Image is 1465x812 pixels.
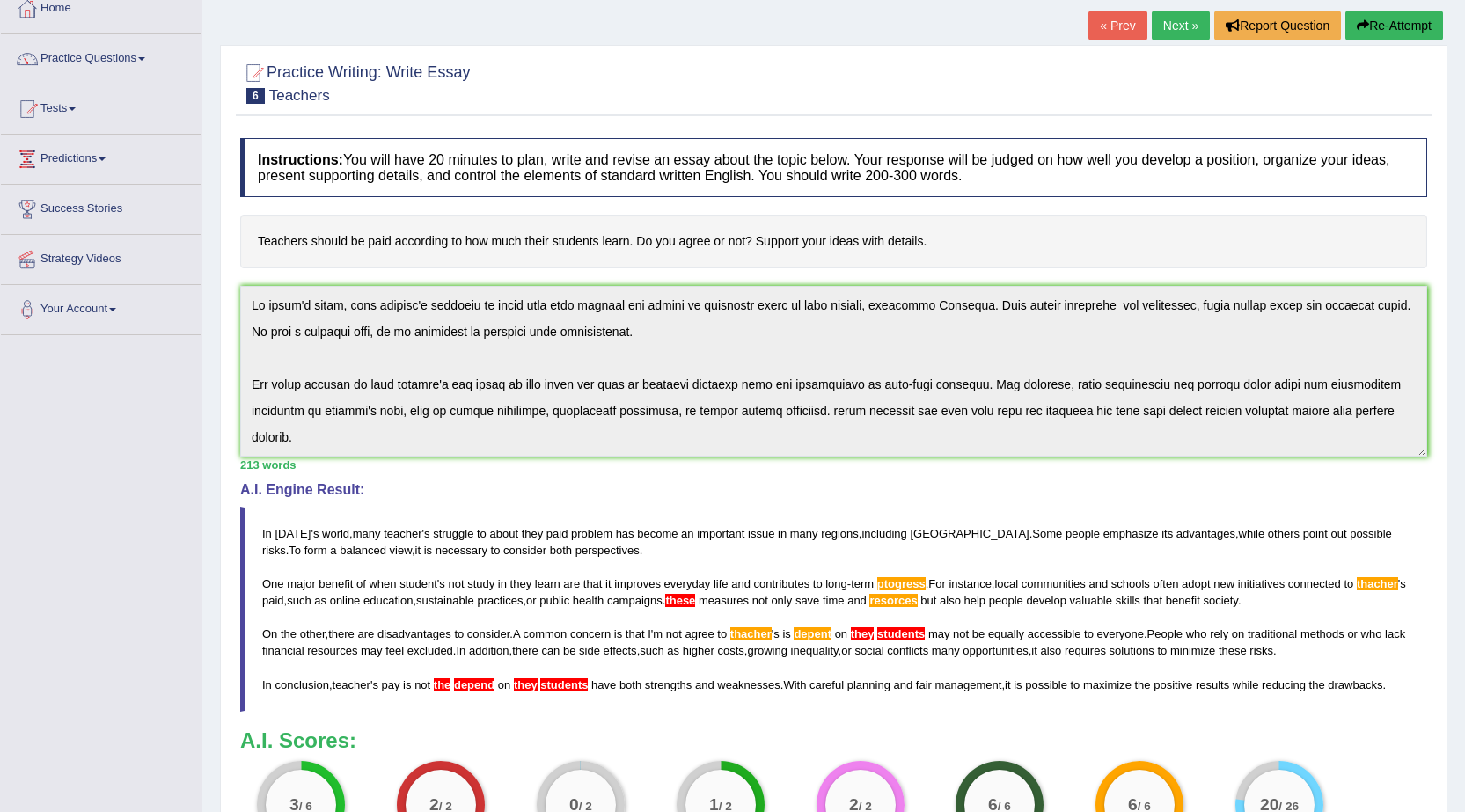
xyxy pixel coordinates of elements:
[1143,594,1162,607] span: that
[403,678,411,691] span: is
[570,627,611,640] span: concern
[328,627,355,640] span: there
[1219,644,1247,657] span: these
[262,627,277,640] span: On
[538,678,541,691] span: Do not use a noun immediately after the pronoun ‘they’. Use a verb or an adverb, or possibly some...
[240,507,1427,712] blockquote: ' , ' , . , . , . ' - . , ' , , , . . , . ' ' . . , , , , , . , ' . , .
[1350,527,1392,540] span: possible
[571,527,612,540] span: problem
[583,577,603,590] span: that
[916,678,932,691] span: fair
[377,627,451,640] span: disadvantages
[935,678,1002,691] span: management
[1288,577,1341,590] span: connected
[287,577,316,590] span: major
[666,627,682,640] span: not
[434,678,451,691] span: After ‘the’, the verb ‘depend’ doesn’t fit. Is ‘depend’ spelled correctly? If ‘depend’ is the fir...
[1239,527,1265,540] span: while
[498,577,507,590] span: in
[535,577,560,590] span: learn
[415,544,421,557] span: it
[1005,678,1011,691] span: it
[361,644,383,657] span: may
[731,577,751,590] span: and
[322,527,349,540] span: world
[1347,627,1358,640] span: or
[330,594,361,607] span: online
[1157,644,1167,657] span: to
[357,627,374,640] span: are
[894,678,913,691] span: and
[262,678,272,691] span: In
[563,644,575,657] span: be
[683,644,714,657] span: higher
[910,527,1029,540] span: [GEOGRAPHIC_DATA]
[714,577,729,590] span: life
[353,527,381,540] span: many
[454,627,464,640] span: to
[851,577,874,590] span: term
[526,594,537,607] span: or
[1084,627,1094,640] span: to
[390,544,412,557] span: view
[513,627,520,640] span: A
[607,594,663,607] span: campaigns
[813,577,823,590] span: to
[730,627,772,640] span: Possible spelling mistake found. (did you mean: teacher)
[575,544,640,557] span: perspectives
[614,577,661,590] span: improves
[333,678,370,691] span: teacher
[1116,594,1140,607] span: skills
[1238,577,1285,590] span: initiatives
[424,544,432,557] span: is
[1249,644,1273,657] span: risks
[1182,577,1211,590] span: adopt
[356,577,366,590] span: of
[456,644,465,657] span: In
[304,544,327,557] span: form
[522,527,544,540] span: they
[1186,627,1207,640] span: who
[275,527,311,540] span: [DATE]
[695,678,714,691] span: and
[605,577,612,590] span: it
[579,644,600,657] span: side
[869,594,917,607] span: Possible spelling mistake found. (did you mean: resources)
[1088,11,1146,40] a: « Prev
[307,644,357,657] span: resources
[1176,527,1235,540] span: advantages
[619,678,641,691] span: both
[1071,678,1080,691] span: to
[503,544,546,557] span: consider
[433,527,473,540] span: struggle
[1330,527,1346,540] span: out
[384,527,421,540] span: teacher
[782,627,790,640] span: is
[1210,627,1228,640] span: rely
[717,644,743,657] span: costs
[877,577,926,590] span: Possible spelling mistake found. (did you mean: progress)
[1028,627,1081,640] span: accessible
[514,678,538,691] span: Do not use a noun immediately after the pronoun ‘they’. Use a verb or an adverb, or possibly some...
[1025,678,1067,691] span: possible
[1031,644,1037,657] span: it
[510,577,532,590] span: they
[1262,678,1306,691] span: reducing
[436,544,487,557] span: necessary
[989,594,1023,607] span: people
[681,527,693,540] span: an
[699,594,749,607] span: measures
[940,594,961,607] span: also
[648,627,651,640] span: I
[262,577,284,590] span: One
[467,577,494,590] span: study
[281,627,297,640] span: the
[754,577,810,590] span: contributes
[240,457,1427,473] div: 213 words
[262,594,284,607] span: paid
[1303,527,1328,540] span: point
[963,644,1028,657] span: opportunities
[1344,577,1353,590] span: to
[416,594,474,607] span: sustainable
[794,627,831,640] span: Possible spelling mistake found. (did you mean: depend)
